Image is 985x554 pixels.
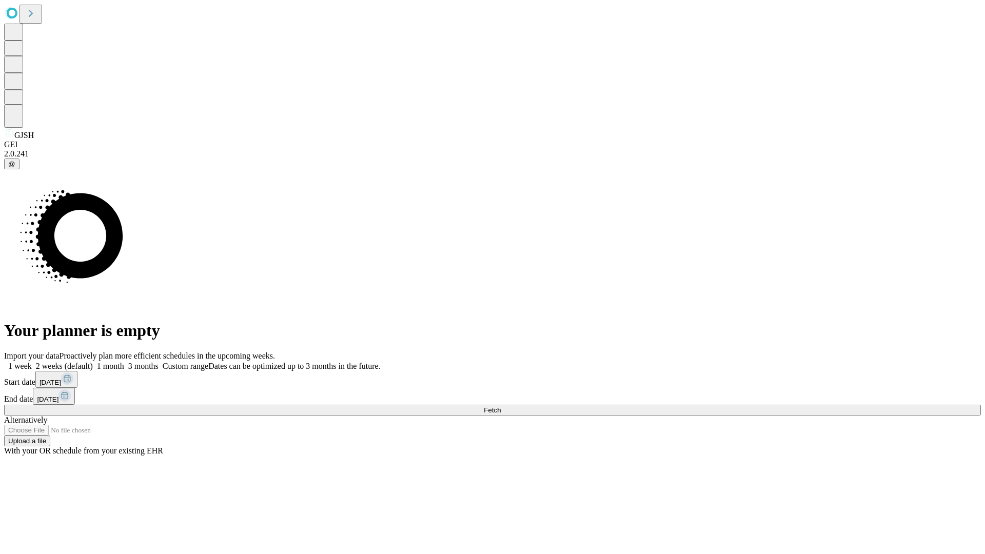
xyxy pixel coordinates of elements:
button: [DATE] [33,388,75,405]
span: 1 month [97,362,124,370]
div: 2.0.241 [4,149,981,159]
span: [DATE] [37,395,58,403]
div: GEI [4,140,981,149]
button: [DATE] [35,371,77,388]
span: Alternatively [4,415,47,424]
button: @ [4,159,19,169]
span: Custom range [163,362,208,370]
span: 3 months [128,362,159,370]
button: Upload a file [4,436,50,446]
span: [DATE] [40,379,61,386]
span: Proactively plan more efficient schedules in the upcoming weeks. [60,351,275,360]
span: Import your data [4,351,60,360]
span: @ [8,160,15,168]
span: GJSH [14,131,34,140]
button: Fetch [4,405,981,415]
div: Start date [4,371,981,388]
span: Fetch [484,406,501,414]
span: 1 week [8,362,32,370]
span: 2 weeks (default) [36,362,93,370]
h1: Your planner is empty [4,321,981,340]
span: With your OR schedule from your existing EHR [4,446,163,455]
div: End date [4,388,981,405]
span: Dates can be optimized up to 3 months in the future. [208,362,380,370]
